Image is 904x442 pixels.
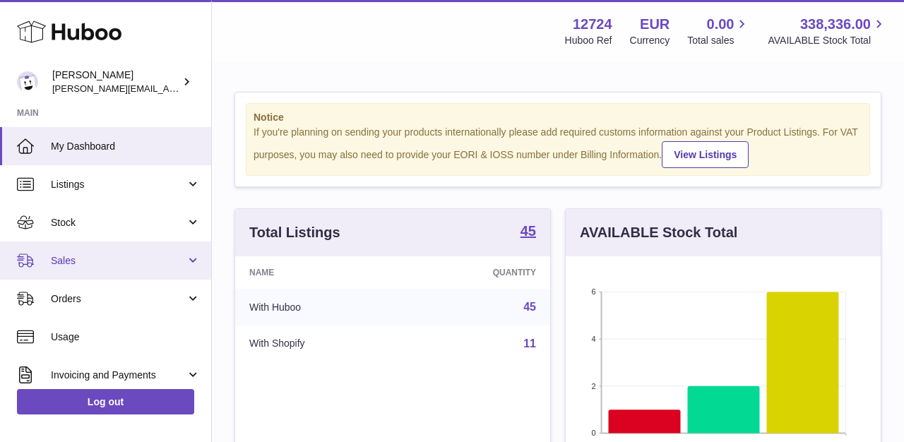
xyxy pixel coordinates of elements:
div: [PERSON_NAME] [52,68,179,95]
div: If you're planning on sending your products internationally please add required customs informati... [254,126,862,168]
span: Listings [51,178,186,191]
span: Usage [51,330,201,344]
div: Huboo Ref [565,34,612,47]
a: 11 [523,338,536,350]
th: Name [235,256,405,289]
img: sebastian@ffern.co [17,71,38,92]
span: AVAILABLE Stock Total [768,34,887,47]
span: 0.00 [707,15,734,34]
strong: Notice [254,111,862,124]
span: 338,336.00 [800,15,871,34]
span: Invoicing and Payments [51,369,186,382]
span: Stock [51,216,186,229]
th: Quantity [405,256,550,289]
td: With Shopify [235,325,405,362]
div: Currency [630,34,670,47]
text: 2 [591,381,595,390]
a: 338,336.00 AVAILABLE Stock Total [768,15,887,47]
h3: AVAILABLE Stock Total [580,223,737,242]
span: Sales [51,254,186,268]
a: View Listings [662,141,749,168]
h3: Total Listings [249,223,340,242]
a: 45 [521,224,536,241]
a: 0.00 Total sales [687,15,750,47]
strong: 45 [521,224,536,238]
text: 6 [591,287,595,296]
strong: 12724 [573,15,612,34]
strong: EUR [640,15,670,34]
span: My Dashboard [51,140,201,153]
text: 0 [591,429,595,437]
span: [PERSON_NAME][EMAIL_ADDRESS][DOMAIN_NAME] [52,83,283,94]
span: Orders [51,292,186,306]
td: With Huboo [235,289,405,325]
a: 45 [523,301,536,313]
a: Log out [17,389,194,414]
span: Total sales [687,34,750,47]
text: 4 [591,335,595,343]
